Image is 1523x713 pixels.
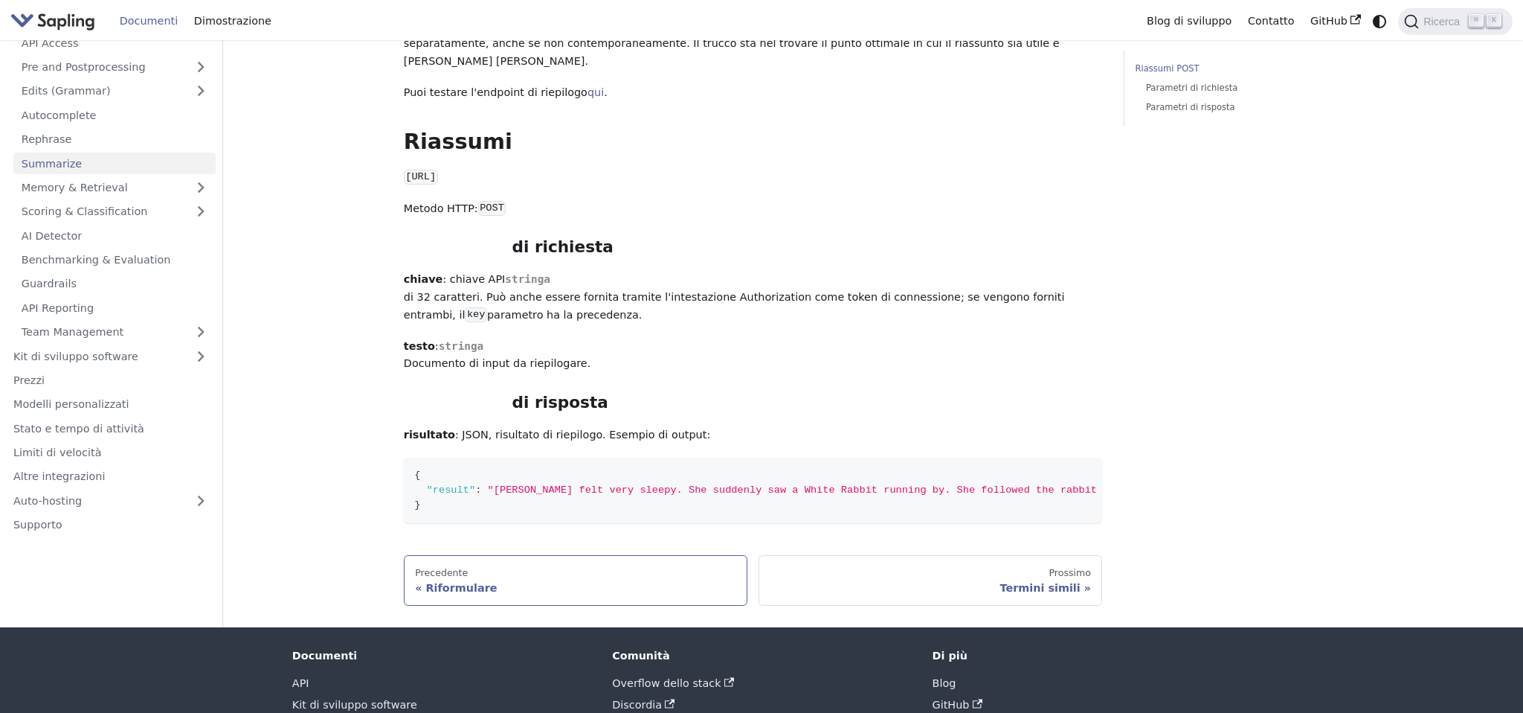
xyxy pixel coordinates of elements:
[1423,16,1460,28] font: Ricerca
[426,582,498,594] font: Riformulare
[512,393,608,412] font: di risposta
[604,86,608,98] font: .
[1487,14,1501,28] kbd: K
[13,273,216,295] a: Guardrails
[404,129,512,154] font: Riassumi
[13,201,216,223] a: Scoring & Classification
[1369,10,1391,32] button: Passa dalla modalità scura a quella chiara (attualmente modalità di sistema)
[933,699,983,711] a: GitHub
[13,226,216,247] a: AI Detector
[1146,81,1332,95] a: Parametri di richiesta
[10,10,95,32] img: Alberello.ai
[186,345,216,367] button: Espandi la categoria della barra laterale 'SDK'
[13,374,45,386] font: Prezzi
[404,86,587,98] font: Puoi testare l'endpoint di riepilogo
[442,273,505,285] font: : chiave API
[5,418,216,440] a: Stato e tempo di attività
[1146,100,1332,115] a: Parametri di risposta
[427,485,476,496] span: "result"
[13,447,102,458] font: Limiti di velocità
[512,237,614,256] font: di richiesta
[404,20,1060,68] font: Si noti che è semplice fornire una copertura perfetta e al contempo ridurre completamente la lung...
[465,307,486,322] code: key
[1469,14,1484,28] kbd: ⌘
[455,429,710,441] font: : JSON, risultato di riepilogo. Esempio di output:
[439,340,484,352] font: stringa
[13,322,216,343] a: Team Management
[5,394,216,415] a: Modelli personalizzati
[1310,15,1347,27] font: GitHub
[404,291,1065,321] font: di 32 caratteri. Può anche essere fornita tramite l'intestazione Authorization come token di conn...
[1398,8,1512,35] button: Cerca (Comando+K)
[933,699,970,711] font: GitHub
[10,10,100,32] a: Alberello.ai
[612,677,721,689] font: Overflow dello stack
[1136,63,1200,74] font: Riassumi POST
[587,86,604,98] a: qui
[475,485,481,496] span: :
[478,201,506,216] code: POST
[5,345,186,367] a: Kit di sviluppo software
[5,466,216,487] a: Altre integrazioni
[487,309,643,321] font: parametro ha la precedenza.
[404,429,455,441] font: risultato
[13,80,216,102] a: Edits (Grammar)
[120,15,178,27] font: Documenti
[1139,10,1240,33] a: Blog di sviluppo
[404,340,435,352] font: testo
[404,202,478,214] font: Metodo HTTP:
[404,357,590,369] font: Documento di input da riepilogare.
[933,650,967,662] font: Di più
[13,249,216,271] a: Benchmarking & Evaluation
[1248,15,1295,27] font: Contatto
[435,340,439,352] font: :
[186,10,280,33] a: Dimostrazione
[13,129,216,150] a: Rephrase
[1240,10,1302,33] a: Contatto
[933,677,956,689] a: Blog
[612,650,669,662] font: Comunità
[13,399,129,411] font: Modelli personalizzati
[13,471,105,483] font: Altre integrazioni
[414,499,420,511] span: }
[404,170,438,185] code: [URL]
[1147,15,1231,27] font: Blog di sviluppo
[13,298,216,319] a: API Reporting
[292,677,309,689] a: API
[5,442,216,464] a: Limiti di velocità
[414,470,420,481] span: {
[5,370,216,391] a: Prezzi
[13,519,62,531] font: Supporto
[13,495,82,507] font: Auto-hosting
[5,490,216,512] a: Auto-hosting
[1146,83,1237,93] font: Parametri di richiesta
[13,57,216,78] a: Pre and Postprocessing
[1146,102,1235,112] font: Parametri di risposta
[415,567,468,578] font: Precedente
[194,15,271,27] font: Dimostrazione
[759,555,1103,606] a: ProssimoTermini simili
[13,33,216,54] a: API Access
[13,423,144,435] font: Stato e tempo di attività
[1302,10,1368,33] a: GitHub
[612,677,734,689] a: Overflow dello stack
[1000,582,1081,594] font: Termini simili
[488,485,1182,496] span: "[PERSON_NAME] felt very sleepy. She suddenly saw a White Rabbit running by. She followed the rab...
[5,514,216,536] a: Supporto
[13,177,216,199] a: Memory & Retrieval
[13,105,216,127] a: Autocomplete
[404,555,1103,606] nav: Pagine di documenti
[612,699,675,711] a: Discordia
[612,699,662,711] font: Discordia
[13,351,138,362] font: Kit di sviluppo software
[292,699,417,711] a: Kit di sviluppo software
[112,10,186,33] a: Documenti
[13,153,216,174] a: Summarize
[505,273,550,285] font: stringa
[404,273,443,285] font: chiave
[292,650,357,662] font: Documenti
